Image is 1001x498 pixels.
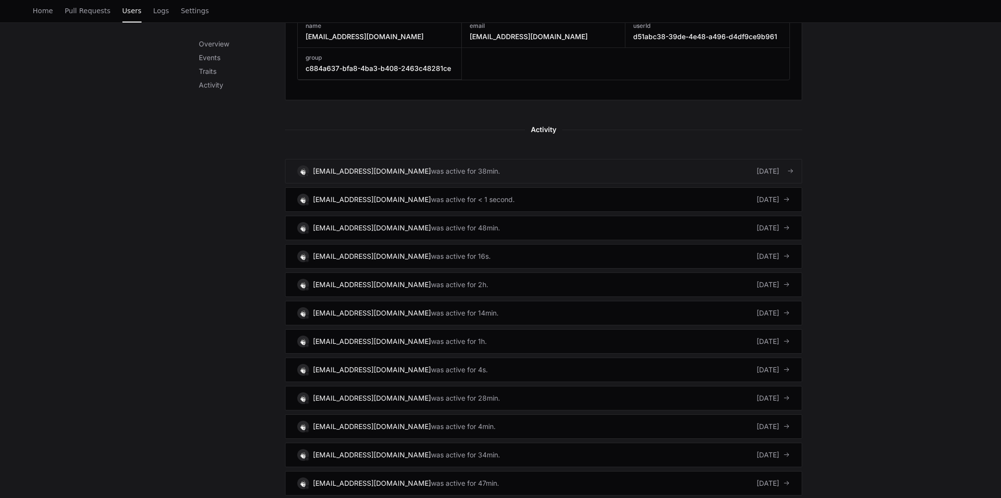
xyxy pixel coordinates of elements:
div: [EMAIL_ADDRESS][DOMAIN_NAME] [313,393,431,403]
span: Activity [525,124,562,136]
div: [DATE] [757,195,790,204]
span: Home [33,8,53,14]
div: [DATE] [757,251,790,261]
h3: group [306,54,451,62]
div: was active for 28min. [431,393,500,403]
span: Logs [153,8,169,14]
h3: name [306,22,424,30]
h3: [EMAIL_ADDRESS][DOMAIN_NAME] [306,32,424,42]
img: 7.svg [298,166,308,176]
div: [DATE] [757,365,790,375]
div: [DATE] [757,280,790,290]
a: [EMAIL_ADDRESS][DOMAIN_NAME]was active for 28min.[DATE] [285,386,802,410]
a: [EMAIL_ADDRESS][DOMAIN_NAME]was active for 1h.[DATE] [285,329,802,354]
div: [DATE] [757,308,790,318]
div: [DATE] [757,393,790,403]
div: [DATE] [757,450,790,460]
div: [EMAIL_ADDRESS][DOMAIN_NAME] [313,337,431,346]
a: [EMAIL_ADDRESS][DOMAIN_NAME]was active for 14min.[DATE] [285,301,802,325]
div: [EMAIL_ADDRESS][DOMAIN_NAME] [313,223,431,233]
div: [EMAIL_ADDRESS][DOMAIN_NAME] [313,308,431,318]
div: [EMAIL_ADDRESS][DOMAIN_NAME] [313,478,431,488]
div: was active for 4min. [431,422,496,431]
div: [EMAIL_ADDRESS][DOMAIN_NAME] [313,280,431,290]
img: 7.svg [298,450,308,459]
a: [EMAIL_ADDRESS][DOMAIN_NAME]was active for 16s.[DATE] [285,244,802,269]
div: [EMAIL_ADDRESS][DOMAIN_NAME] [313,422,431,431]
span: Pull Requests [65,8,110,14]
h3: d51abc38-39de-4e48-a496-d4df9ce9b961 [633,32,777,42]
div: [EMAIL_ADDRESS][DOMAIN_NAME] [313,251,431,261]
img: 7.svg [298,337,308,346]
div: was active for 1h. [431,337,487,346]
div: was active for 2h. [431,280,488,290]
p: Traits [199,67,285,76]
div: [DATE] [757,166,790,176]
span: Users [122,8,142,14]
h3: userId [633,22,777,30]
div: was active for 47min. [431,478,499,488]
img: 7.svg [298,365,308,374]
div: was active for 14min. [431,308,499,318]
div: [EMAIL_ADDRESS][DOMAIN_NAME] [313,166,431,176]
div: was active for 34min. [431,450,500,460]
a: [EMAIL_ADDRESS][DOMAIN_NAME]was active for 4s.[DATE] [285,358,802,382]
div: [DATE] [757,422,790,431]
img: 7.svg [298,223,308,232]
div: [DATE] [757,337,790,346]
img: 7.svg [298,195,308,204]
img: 7.svg [298,251,308,261]
a: [EMAIL_ADDRESS][DOMAIN_NAME]was active for < 1 second.[DATE] [285,187,802,212]
span: Settings [181,8,209,14]
div: was active for 4s. [431,365,488,375]
a: [EMAIL_ADDRESS][DOMAIN_NAME]was active for 47min.[DATE] [285,471,802,496]
div: [DATE] [757,478,790,488]
div: was active for 38min. [431,166,500,176]
a: [EMAIL_ADDRESS][DOMAIN_NAME]was active for 4min.[DATE] [285,414,802,439]
div: was active for 16s. [431,251,491,261]
a: [EMAIL_ADDRESS][DOMAIN_NAME]was active for 38min.[DATE] [285,159,802,183]
h3: c884a637-bfa8-4ba3-b408-2463c48281ce [306,64,451,73]
div: was active for 48min. [431,223,500,233]
p: Events [199,53,285,63]
img: 7.svg [298,280,308,289]
img: 7.svg [298,393,308,403]
p: Overview [199,39,285,49]
h3: email [470,22,588,30]
h3: [EMAIL_ADDRESS][DOMAIN_NAME] [470,32,588,42]
a: [EMAIL_ADDRESS][DOMAIN_NAME]was active for 34min.[DATE] [285,443,802,467]
img: 7.svg [298,308,308,317]
a: [EMAIL_ADDRESS][DOMAIN_NAME]was active for 48min.[DATE] [285,216,802,240]
div: [DATE] [757,223,790,233]
div: [EMAIL_ADDRESS][DOMAIN_NAME] [313,195,431,204]
div: [EMAIL_ADDRESS][DOMAIN_NAME] [313,365,431,375]
a: [EMAIL_ADDRESS][DOMAIN_NAME]was active for 2h.[DATE] [285,272,802,297]
img: 7.svg [298,422,308,431]
div: was active for < 1 second. [431,195,515,204]
div: [EMAIL_ADDRESS][DOMAIN_NAME] [313,450,431,460]
img: 7.svg [298,478,308,488]
p: Activity [199,80,285,90]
